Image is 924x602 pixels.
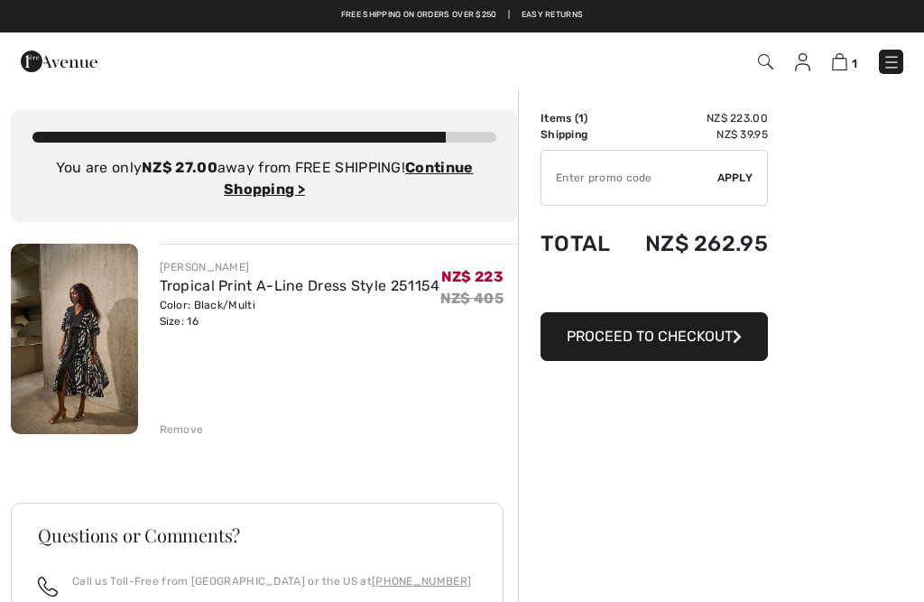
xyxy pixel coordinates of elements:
[623,213,768,274] td: NZ$ 262.95
[832,53,847,70] img: Shopping Bag
[160,277,440,294] a: Tropical Print A-Line Dress Style 251154
[440,290,504,307] s: NZ$ 405
[758,54,773,69] img: Search
[522,9,584,22] a: Easy Returns
[623,110,768,126] td: NZ$ 223.00
[578,112,584,125] span: 1
[541,151,717,205] input: Promo code
[508,9,510,22] span: |
[38,577,58,597] img: call
[21,43,97,79] img: 1ère Avenue
[441,268,504,285] span: NZ$ 223
[832,51,857,72] a: 1
[541,312,768,361] button: Proceed to Checkout
[541,126,623,143] td: Shipping
[160,297,440,329] div: Color: Black/Multi Size: 16
[160,421,204,438] div: Remove
[32,157,496,200] div: You are only away from FREE SHIPPING!
[623,126,768,143] td: NZ$ 39.95
[567,328,733,345] span: Proceed to Checkout
[717,170,753,186] span: Apply
[160,259,440,275] div: [PERSON_NAME]
[21,51,97,69] a: 1ère Avenue
[852,57,857,70] span: 1
[372,575,471,588] a: [PHONE_NUMBER]
[541,110,623,126] td: Items ( )
[795,53,810,71] img: My Info
[541,274,768,306] iframe: PayPal
[38,526,476,544] h3: Questions or Comments?
[541,213,623,274] td: Total
[11,244,138,434] img: Tropical Print A-Line Dress Style 251154
[341,9,497,22] a: Free shipping on orders over $250
[882,53,901,71] img: Menu
[72,573,471,589] p: Call us Toll-Free from [GEOGRAPHIC_DATA] or the US at
[142,159,217,176] strong: NZ$ 27.00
